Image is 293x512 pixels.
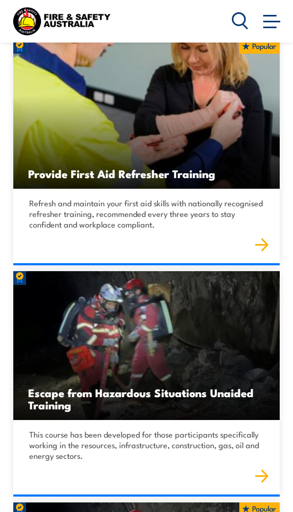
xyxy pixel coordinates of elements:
[13,271,280,420] a: Escape from Hazardous Situations Unaided Training
[28,387,265,411] h3: Escape from Hazardous Situations Unaided Training
[13,271,280,420] img: Underground mine rescue
[13,40,280,189] img: Provide First Aid (Blended Learning)
[13,40,280,189] a: Provide First Aid Refresher Training
[28,167,265,180] h3: Provide First Aid Refresher Training
[29,198,264,230] p: Refresh and maintain your first aid skills with nationally recognised refresher training, recomme...
[29,429,264,461] p: This course has been developed for those participants specifically working in the resources, infr...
